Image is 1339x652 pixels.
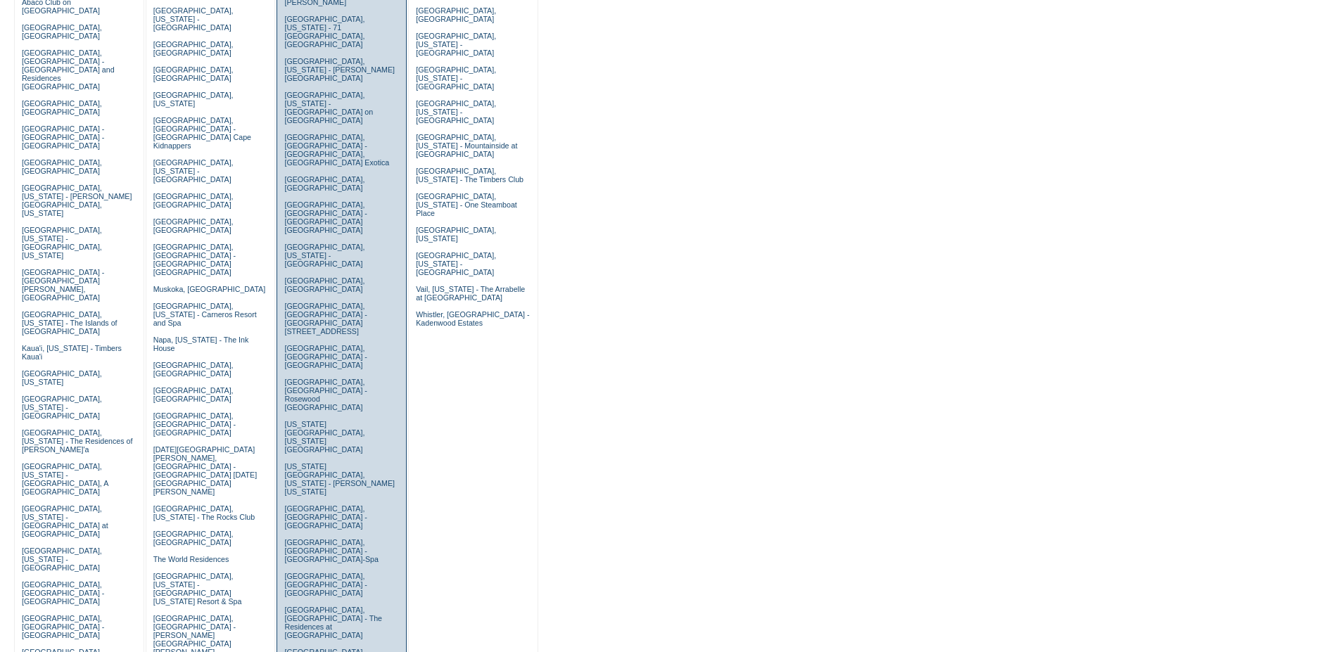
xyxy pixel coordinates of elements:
a: [GEOGRAPHIC_DATA], [GEOGRAPHIC_DATA] - [GEOGRAPHIC_DATA], [GEOGRAPHIC_DATA] Exotica [284,133,389,167]
a: The World Residences [153,555,229,563]
a: [GEOGRAPHIC_DATA], [GEOGRAPHIC_DATA] [153,65,234,82]
a: [GEOGRAPHIC_DATA], [GEOGRAPHIC_DATA] [153,217,234,234]
a: [GEOGRAPHIC_DATA], [GEOGRAPHIC_DATA] - The Residences at [GEOGRAPHIC_DATA] [284,606,382,639]
a: [GEOGRAPHIC_DATA], [GEOGRAPHIC_DATA] [416,6,496,23]
a: [GEOGRAPHIC_DATA], [GEOGRAPHIC_DATA] [153,40,234,57]
a: [GEOGRAPHIC_DATA], [GEOGRAPHIC_DATA] - [GEOGRAPHIC_DATA] [284,344,367,369]
a: [GEOGRAPHIC_DATA], [GEOGRAPHIC_DATA] [22,99,102,116]
a: [GEOGRAPHIC_DATA], [GEOGRAPHIC_DATA] [284,175,364,192]
a: [GEOGRAPHIC_DATA], [US_STATE] - The Residences of [PERSON_NAME]'a [22,428,133,454]
a: [DATE][GEOGRAPHIC_DATA][PERSON_NAME], [GEOGRAPHIC_DATA] - [GEOGRAPHIC_DATA] [DATE][GEOGRAPHIC_DAT... [153,445,257,496]
a: [GEOGRAPHIC_DATA] - [GEOGRAPHIC_DATA] - [GEOGRAPHIC_DATA] [22,124,104,150]
a: [GEOGRAPHIC_DATA], [US_STATE] - [GEOGRAPHIC_DATA] at [GEOGRAPHIC_DATA] [22,504,108,538]
a: [GEOGRAPHIC_DATA], [GEOGRAPHIC_DATA] - [GEOGRAPHIC_DATA] [22,614,104,639]
a: [GEOGRAPHIC_DATA], [GEOGRAPHIC_DATA] [153,361,234,378]
a: [GEOGRAPHIC_DATA], [GEOGRAPHIC_DATA] - [GEOGRAPHIC_DATA] and Residences [GEOGRAPHIC_DATA] [22,49,115,91]
a: [GEOGRAPHIC_DATA], [GEOGRAPHIC_DATA] [153,530,234,546]
a: [US_STATE][GEOGRAPHIC_DATA], [US_STATE] - [PERSON_NAME] [US_STATE] [284,462,395,496]
a: Vail, [US_STATE] - The Arrabelle at [GEOGRAPHIC_DATA] [416,285,525,302]
a: [GEOGRAPHIC_DATA], [US_STATE] - Carneros Resort and Spa [153,302,257,327]
a: [GEOGRAPHIC_DATA], [GEOGRAPHIC_DATA] - [GEOGRAPHIC_DATA] [22,580,104,606]
a: [GEOGRAPHIC_DATA] - [GEOGRAPHIC_DATA][PERSON_NAME], [GEOGRAPHIC_DATA] [22,268,104,302]
a: [GEOGRAPHIC_DATA], [GEOGRAPHIC_DATA] [22,23,102,40]
a: [GEOGRAPHIC_DATA], [GEOGRAPHIC_DATA] - [GEOGRAPHIC_DATA] [284,572,367,597]
a: [GEOGRAPHIC_DATA], [GEOGRAPHIC_DATA] - [GEOGRAPHIC_DATA] [GEOGRAPHIC_DATA] [153,243,236,276]
a: [GEOGRAPHIC_DATA], [US_STATE] - [PERSON_NAME][GEOGRAPHIC_DATA], [US_STATE] [22,184,132,217]
a: [GEOGRAPHIC_DATA], [GEOGRAPHIC_DATA] [284,276,364,293]
a: [GEOGRAPHIC_DATA], [US_STATE] [153,91,234,108]
a: [GEOGRAPHIC_DATA], [US_STATE] - [GEOGRAPHIC_DATA] [22,395,102,420]
a: [GEOGRAPHIC_DATA], [GEOGRAPHIC_DATA] - [GEOGRAPHIC_DATA][STREET_ADDRESS] [284,302,367,335]
a: [GEOGRAPHIC_DATA], [US_STATE] - 71 [GEOGRAPHIC_DATA], [GEOGRAPHIC_DATA] [284,15,364,49]
a: [GEOGRAPHIC_DATA], [US_STATE] [22,369,102,386]
a: [GEOGRAPHIC_DATA], [US_STATE] - The Timbers Club [416,167,523,184]
a: [GEOGRAPHIC_DATA], [GEOGRAPHIC_DATA] - [GEOGRAPHIC_DATA] Cape Kidnappers [153,116,251,150]
a: Napa, [US_STATE] - The Ink House [153,335,249,352]
a: [GEOGRAPHIC_DATA], [US_STATE] - One Steamboat Place [416,192,517,217]
a: [GEOGRAPHIC_DATA], [US_STATE] - [PERSON_NAME][GEOGRAPHIC_DATA] [284,57,395,82]
a: [GEOGRAPHIC_DATA], [GEOGRAPHIC_DATA] - [GEOGRAPHIC_DATA]-Spa [284,538,378,563]
a: Whistler, [GEOGRAPHIC_DATA] - Kadenwood Estates [416,310,529,327]
a: [GEOGRAPHIC_DATA], [GEOGRAPHIC_DATA] [153,386,234,403]
a: Kaua'i, [US_STATE] - Timbers Kaua'i [22,344,122,361]
a: [GEOGRAPHIC_DATA], [GEOGRAPHIC_DATA] - [GEOGRAPHIC_DATA] [153,411,236,437]
a: [GEOGRAPHIC_DATA], [US_STATE] - [GEOGRAPHIC_DATA] [416,65,496,91]
a: Muskoka, [GEOGRAPHIC_DATA] [153,285,265,293]
a: [GEOGRAPHIC_DATA], [US_STATE] - The Islands of [GEOGRAPHIC_DATA] [22,310,118,335]
a: [GEOGRAPHIC_DATA], [US_STATE] [416,226,496,243]
a: [GEOGRAPHIC_DATA], [US_STATE] - [GEOGRAPHIC_DATA] [153,6,234,32]
a: [US_STATE][GEOGRAPHIC_DATA], [US_STATE][GEOGRAPHIC_DATA] [284,420,364,454]
a: [GEOGRAPHIC_DATA], [GEOGRAPHIC_DATA] [153,192,234,209]
a: [GEOGRAPHIC_DATA], [GEOGRAPHIC_DATA] [22,158,102,175]
a: [GEOGRAPHIC_DATA], [US_STATE] - [GEOGRAPHIC_DATA] [US_STATE] Resort & Spa [153,572,242,606]
a: [GEOGRAPHIC_DATA], [GEOGRAPHIC_DATA] - [GEOGRAPHIC_DATA] [284,504,367,530]
a: [GEOGRAPHIC_DATA], [US_STATE] - [GEOGRAPHIC_DATA] [416,32,496,57]
a: [GEOGRAPHIC_DATA], [US_STATE] - [GEOGRAPHIC_DATA] [22,546,102,572]
a: [GEOGRAPHIC_DATA], [US_STATE] - [GEOGRAPHIC_DATA] [153,158,234,184]
a: [GEOGRAPHIC_DATA], [US_STATE] - [GEOGRAPHIC_DATA], A [GEOGRAPHIC_DATA] [22,462,108,496]
a: [GEOGRAPHIC_DATA], [US_STATE] - [GEOGRAPHIC_DATA] on [GEOGRAPHIC_DATA] [284,91,373,124]
a: [GEOGRAPHIC_DATA], [US_STATE] - [GEOGRAPHIC_DATA] [284,243,364,268]
a: [GEOGRAPHIC_DATA], [US_STATE] - Mountainside at [GEOGRAPHIC_DATA] [416,133,517,158]
a: [GEOGRAPHIC_DATA], [GEOGRAPHIC_DATA] - [GEOGRAPHIC_DATA] [GEOGRAPHIC_DATA] [284,200,367,234]
a: [GEOGRAPHIC_DATA], [US_STATE] - [GEOGRAPHIC_DATA], [US_STATE] [22,226,102,260]
a: [GEOGRAPHIC_DATA], [US_STATE] - [GEOGRAPHIC_DATA] [416,99,496,124]
a: [GEOGRAPHIC_DATA], [GEOGRAPHIC_DATA] - Rosewood [GEOGRAPHIC_DATA] [284,378,367,411]
a: [GEOGRAPHIC_DATA], [US_STATE] - [GEOGRAPHIC_DATA] [416,251,496,276]
a: [GEOGRAPHIC_DATA], [US_STATE] - The Rocks Club [153,504,255,521]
